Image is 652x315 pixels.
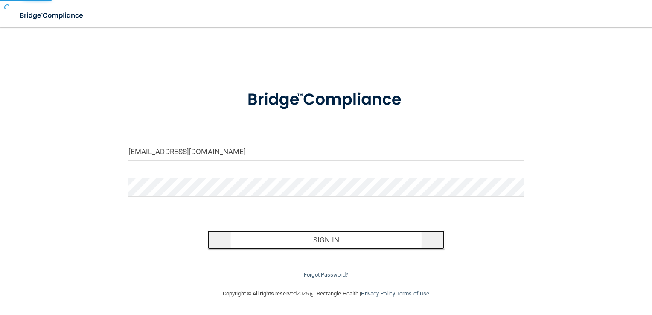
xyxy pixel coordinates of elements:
[505,256,642,289] iframe: Drift Widget Chat Controller
[361,290,395,297] a: Privacy Policy
[13,7,91,24] img: bridge_compliance_login_screen.278c3ca4.svg
[230,79,422,121] img: bridge_compliance_login_screen.278c3ca4.svg
[304,271,348,278] a: Forgot Password?
[170,280,482,307] div: Copyright © All rights reserved 2025 @ Rectangle Health | |
[207,230,445,249] button: Sign In
[396,290,429,297] a: Terms of Use
[128,142,524,161] input: Email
